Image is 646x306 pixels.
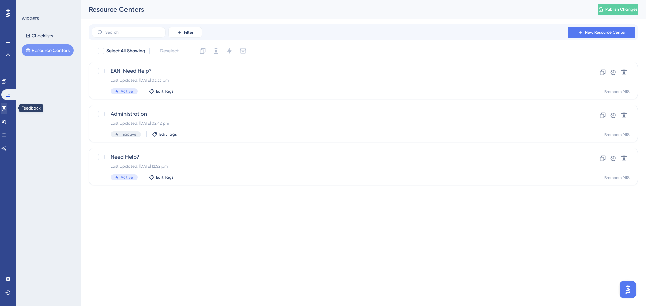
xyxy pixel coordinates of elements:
span: Deselect [160,47,179,55]
div: Last Updated: [DATE] 02:42 pm [111,121,562,126]
div: Bromcom MIS [604,175,630,180]
button: Filter [168,27,202,38]
iframe: UserGuiding AI Assistant Launcher [618,279,638,300]
button: Publish Changes [598,4,638,15]
button: New Resource Center [568,27,635,38]
div: Bromcom MIS [604,89,630,94]
button: Resource Centers [22,44,74,56]
span: Select All Showing [106,47,145,55]
span: Active [121,89,133,94]
div: Resource Centers [89,5,581,14]
button: Edit Tags [149,89,174,94]
button: Edit Tags [152,132,177,137]
input: Search [105,30,160,35]
div: WIDGETS [22,16,39,21]
div: Bromcom MIS [604,132,630,137]
button: Deselect [154,45,185,57]
div: Last Updated: [DATE] 03:33 pm [111,78,562,83]
button: Checklists [22,30,57,42]
span: Publish Changes [605,7,638,12]
span: Edit Tags [156,175,174,180]
span: Edit Tags [156,89,174,94]
button: Edit Tags [149,175,174,180]
span: Active [121,175,133,180]
span: Edit Tags [159,132,177,137]
span: Filter [184,30,193,35]
div: Last Updated: [DATE] 12:52 pm [111,164,562,169]
span: Administration [111,110,562,118]
span: Need Help? [111,153,562,161]
span: EANI Need Help? [111,67,562,75]
span: Inactive [121,132,136,137]
span: New Resource Center [585,30,626,35]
